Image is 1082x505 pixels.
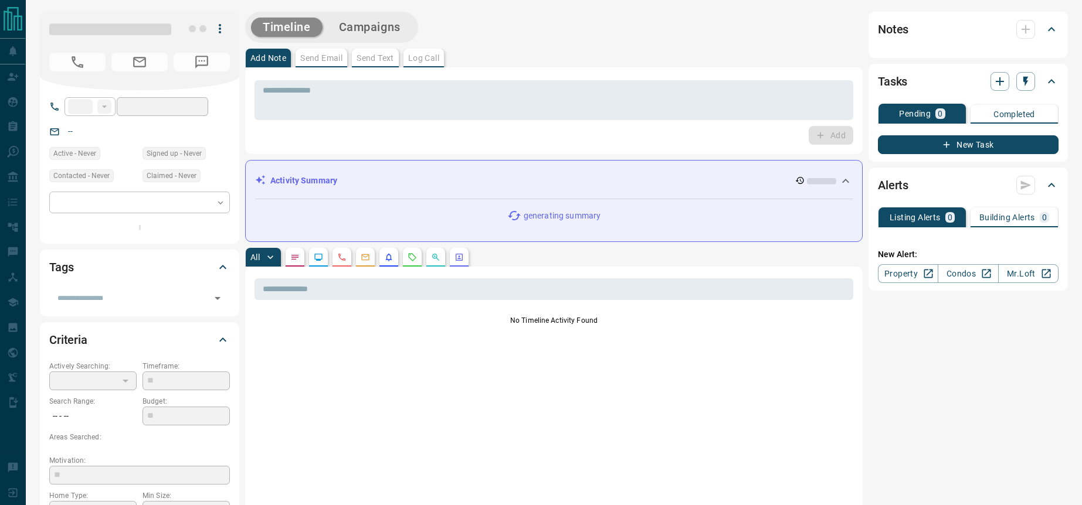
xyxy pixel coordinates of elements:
[147,170,196,182] span: Claimed - Never
[899,110,931,118] p: Pending
[993,110,1035,118] p: Completed
[49,396,137,407] p: Search Range:
[454,252,464,262] svg: Agent Actions
[290,252,300,262] svg: Notes
[53,148,96,159] span: Active - Never
[878,176,908,195] h2: Alerts
[49,258,73,277] h2: Tags
[878,264,938,283] a: Property
[49,330,87,349] h2: Criteria
[878,15,1059,43] div: Notes
[255,315,853,326] p: No Timeline Activity Found
[111,53,168,71] span: No Email
[948,213,952,221] p: 0
[143,361,230,371] p: Timeframe:
[998,264,1059,283] a: Mr.Loft
[49,361,137,371] p: Actively Searching:
[938,264,998,283] a: Condos
[979,213,1035,221] p: Building Alerts
[878,135,1059,154] button: New Task
[143,396,230,407] p: Budget:
[878,171,1059,199] div: Alerts
[314,252,323,262] svg: Lead Browsing Activity
[1042,213,1047,221] p: 0
[384,252,394,262] svg: Listing Alerts
[250,54,286,62] p: Add Note
[878,72,907,91] h2: Tasks
[143,490,230,501] p: Min Size:
[49,490,137,501] p: Home Type:
[49,455,230,466] p: Motivation:
[524,210,601,222] p: generating summary
[878,67,1059,95] div: Tasks
[337,252,347,262] svg: Calls
[49,432,230,442] p: Areas Searched:
[147,148,202,159] span: Signed up - Never
[361,252,370,262] svg: Emails
[255,170,853,192] div: Activity Summary
[49,407,137,426] p: -- - --
[68,127,73,136] a: --
[878,248,1059,261] p: New Alert:
[49,53,106,71] span: No Number
[431,252,440,262] svg: Opportunities
[408,252,417,262] svg: Requests
[938,110,942,118] p: 0
[49,326,230,354] div: Criteria
[49,253,230,281] div: Tags
[53,170,110,182] span: Contacted - Never
[878,20,908,39] h2: Notes
[209,290,226,306] button: Open
[174,53,230,71] span: No Number
[251,18,323,37] button: Timeline
[327,18,412,37] button: Campaigns
[270,175,337,187] p: Activity Summary
[250,253,260,261] p: All
[890,213,941,221] p: Listing Alerts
